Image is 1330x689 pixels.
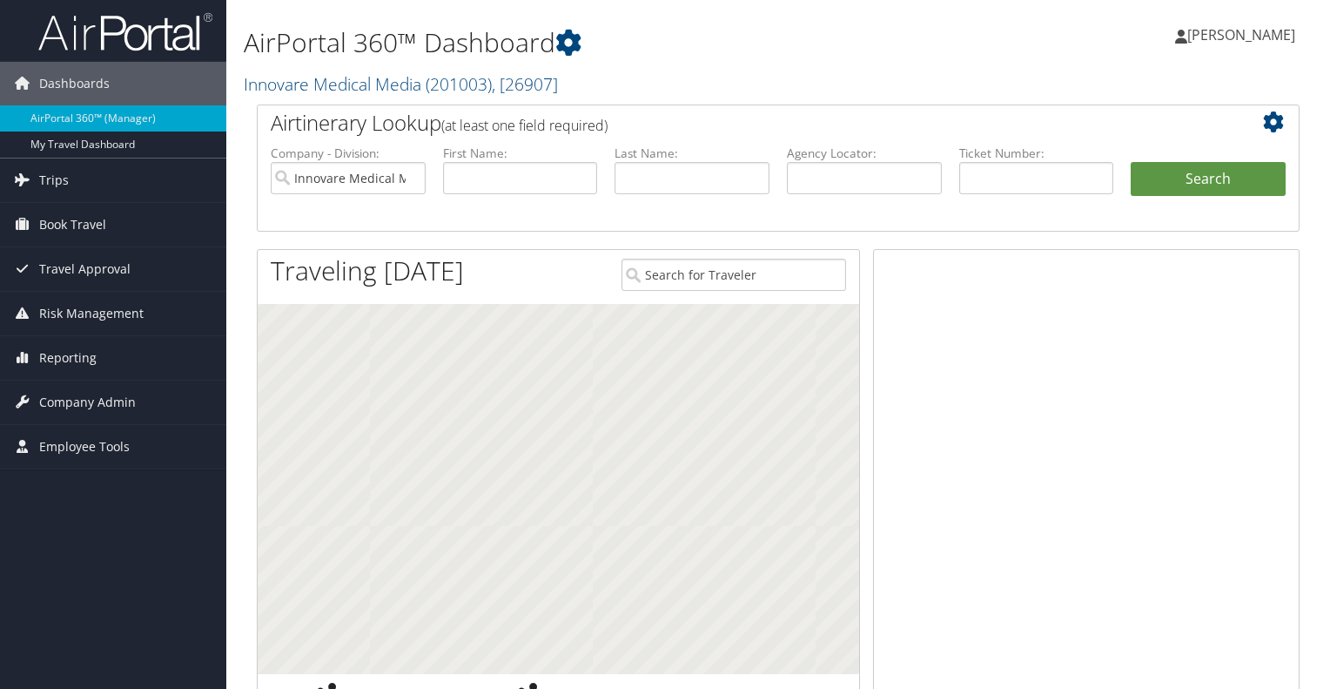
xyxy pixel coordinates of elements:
span: Trips [39,159,69,202]
a: [PERSON_NAME] [1175,9,1313,61]
h2: Airtinerary Lookup [271,108,1199,138]
label: Agency Locator: [787,145,942,162]
img: airportal-logo.png [38,11,212,52]
button: Search [1131,162,1286,197]
h1: Traveling [DATE] [271,253,464,289]
span: Risk Management [39,292,144,335]
a: Innovare Medical Media [244,72,558,96]
span: Reporting [39,336,97,380]
span: [PERSON_NAME] [1187,25,1295,44]
span: Travel Approval [39,247,131,291]
span: Company Admin [39,381,136,424]
label: Company - Division: [271,145,426,162]
span: ( 201003 ) [426,72,492,96]
input: Search for Traveler [621,259,846,291]
span: Book Travel [39,203,106,247]
span: , [ 26907 ] [492,72,558,96]
span: (at least one field required) [441,116,608,135]
h1: AirPortal 360™ Dashboard [244,24,957,61]
label: Ticket Number: [959,145,1114,162]
label: First Name: [443,145,598,162]
label: Last Name: [615,145,769,162]
span: Employee Tools [39,425,130,469]
span: Dashboards [39,62,110,105]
